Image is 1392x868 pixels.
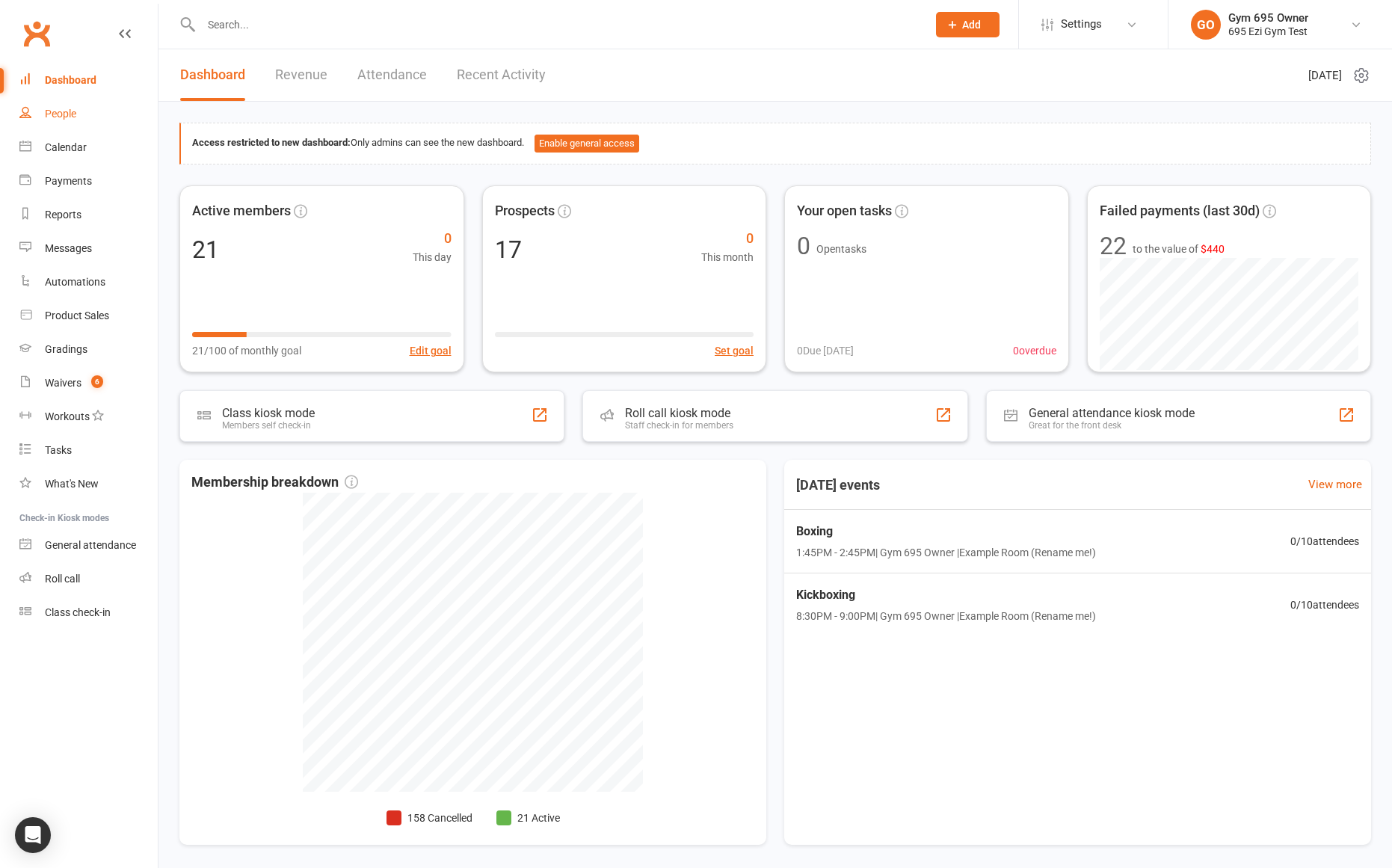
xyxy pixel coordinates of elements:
div: Roll call kiosk mode [625,406,733,420]
a: Attendance [357,49,427,101]
span: This month [701,249,754,265]
span: Active members [192,200,291,222]
a: Gradings [19,333,158,366]
div: 0 [797,234,810,258]
a: Reports [19,198,158,232]
span: 1:45PM - 2:45PM | Gym 695 Owner | Example Room (Rename me!) [796,544,1096,561]
div: 22 [1100,234,1127,258]
div: 21 [192,238,219,262]
button: Edit goal [410,342,452,359]
div: Product Sales [45,310,109,321]
div: Only admins can see the new dashboard. [192,135,1359,153]
div: Reports [45,209,81,221]
div: 17 [495,238,522,262]
span: Failed payments (last 30d) [1100,200,1260,222]
div: Tasks [45,444,72,456]
a: Class kiosk mode [19,596,158,630]
div: Staff check-in for members [625,420,733,431]
span: 0 overdue [1013,342,1056,359]
div: Members self check-in [222,420,315,431]
a: Tasks [19,434,158,467]
span: Open tasks [816,243,866,255]
div: Waivers [45,377,81,389]
a: Payments [19,164,158,198]
span: Kickboxing [796,585,1096,605]
a: Automations [19,265,158,299]
span: Prospects [495,200,555,222]
a: Dashboard [19,64,158,97]
div: Roll call [45,573,80,585]
button: Set goal [715,342,754,359]
div: Great for the front desk [1029,420,1195,431]
span: 0 / 10 attendees [1290,533,1359,550]
button: Enable general access [535,135,639,153]
a: Waivers 6 [19,366,158,400]
div: Gradings [45,343,87,355]
li: 158 Cancelled [387,810,472,826]
a: Recent Activity [457,49,546,101]
a: Calendar [19,131,158,164]
span: $440 [1201,243,1225,255]
span: 0 [413,228,452,250]
a: Workouts [19,400,158,434]
div: 695 Ezi Gym Test [1228,25,1308,38]
div: Calendar [45,141,87,153]
div: Messages [45,242,92,254]
div: People [45,108,76,120]
div: What's New [45,478,99,490]
strong: Access restricted to new dashboard: [192,137,351,148]
a: Clubworx [18,15,55,52]
span: 0 / 10 attendees [1290,597,1359,613]
span: Add [962,19,981,31]
a: What's New [19,467,158,501]
button: Add [936,12,1000,37]
span: to the value of [1133,241,1225,257]
div: Open Intercom Messenger [15,817,51,853]
div: Workouts [45,410,90,422]
h3: [DATE] events [784,472,892,499]
div: Automations [45,276,105,288]
span: 0 [701,228,754,250]
span: Your open tasks [797,200,892,222]
span: Settings [1061,7,1102,41]
span: Membership breakdown [191,472,358,493]
a: View more [1308,475,1362,493]
span: 21/100 of monthly goal [192,342,301,359]
span: 6 [91,375,103,388]
input: Search... [197,14,917,35]
div: General attendance [45,539,136,551]
div: GO [1191,10,1221,40]
span: Boxing [796,522,1096,541]
li: 21 Active [496,810,560,826]
div: Gym 695 Owner [1228,11,1308,25]
a: Product Sales [19,299,158,333]
div: Class check-in [45,606,111,618]
span: [DATE] [1308,67,1342,84]
span: 0 Due [DATE] [797,342,854,359]
div: General attendance kiosk mode [1029,406,1195,420]
span: 8:30PM - 9:00PM | Gym 695 Owner | Example Room (Rename me!) [796,608,1096,624]
a: Messages [19,232,158,265]
div: Dashboard [45,74,96,86]
a: People [19,97,158,131]
a: Roll call [19,562,158,596]
span: This day [413,249,452,265]
div: Payments [45,175,92,187]
a: Dashboard [180,49,245,101]
a: General attendance kiosk mode [19,529,158,562]
a: Revenue [275,49,327,101]
div: Class kiosk mode [222,406,315,420]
